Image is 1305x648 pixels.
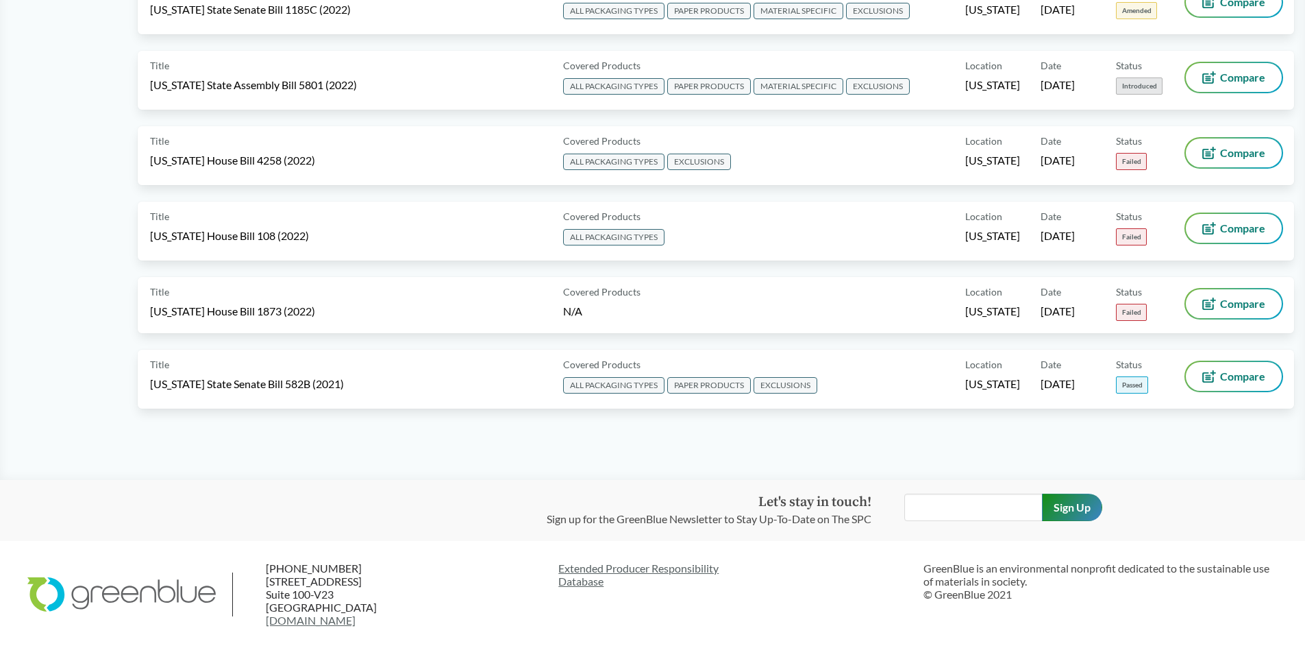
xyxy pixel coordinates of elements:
span: MATERIAL SPECIFIC [754,78,843,95]
span: Date [1041,58,1061,73]
span: [US_STATE] House Bill 1873 (2022) [150,304,315,319]
span: [US_STATE] [965,2,1020,17]
span: Covered Products [563,58,641,73]
span: Location [965,58,1002,73]
span: [US_STATE] State Senate Bill 582B (2021) [150,376,344,392]
span: ALL PACKAGING TYPES [563,78,664,95]
span: Status [1116,357,1142,372]
span: Status [1116,285,1142,299]
button: Compare [1186,214,1282,243]
span: [DATE] [1041,376,1075,392]
span: ALL PACKAGING TYPES [563,3,664,19]
button: Compare [1186,362,1282,391]
span: Covered Products [563,285,641,299]
span: Status [1116,209,1142,224]
button: Compare [1186,139,1282,167]
p: [PHONE_NUMBER] [STREET_ADDRESS] Suite 100-V23 [GEOGRAPHIC_DATA] [266,562,432,627]
span: ALL PACKAGING TYPES [563,154,664,170]
span: Failed [1116,304,1147,321]
span: Compare [1220,371,1265,382]
span: ALL PACKAGING TYPES [563,229,664,245]
span: Location [965,285,1002,299]
span: Date [1041,209,1061,224]
span: [DATE] [1041,153,1075,168]
span: [DATE] [1041,304,1075,319]
button: Compare [1186,63,1282,92]
span: [US_STATE] [965,228,1020,243]
span: Amended [1116,2,1157,19]
span: N/A [563,304,582,317]
span: Title [150,285,169,299]
span: PAPER PRODUCTS [667,377,751,394]
span: Title [150,134,169,148]
span: Compare [1220,147,1265,158]
span: EXCLUSIONS [667,154,731,170]
span: Status [1116,134,1142,148]
strong: Let's stay in touch! [758,494,871,511]
span: Covered Products [563,134,641,148]
span: PAPER PRODUCTS [667,3,751,19]
span: Failed [1116,228,1147,245]
span: Date [1041,285,1061,299]
span: [US_STATE] State Assembly Bill 5801 (2022) [150,77,357,93]
span: Title [150,58,169,73]
span: [DATE] [1041,228,1075,243]
span: [US_STATE] [965,304,1020,319]
span: [US_STATE] State Senate Bill 1185C (2022) [150,2,351,17]
span: ALL PACKAGING TYPES [563,377,664,394]
span: [DATE] [1041,77,1075,93]
span: Status [1116,58,1142,73]
span: Date [1041,134,1061,148]
span: Location [965,209,1002,224]
span: Compare [1220,72,1265,83]
span: Title [150,209,169,224]
a: [DOMAIN_NAME] [266,614,356,627]
span: [US_STATE] [965,77,1020,93]
span: [US_STATE] House Bill 4258 (2022) [150,153,315,168]
span: Covered Products [563,209,641,224]
span: EXCLUSIONS [846,78,910,95]
button: Compare [1186,289,1282,318]
span: Covered Products [563,357,641,372]
input: Sign Up [1042,494,1102,521]
span: EXCLUSIONS [754,377,817,394]
span: Location [965,134,1002,148]
a: Extended Producer ResponsibilityDatabase [558,562,912,588]
span: Compare [1220,298,1265,309]
p: Sign up for the GreenBlue Newsletter to Stay Up-To-Date on The SPC [547,511,871,527]
span: MATERIAL SPECIFIC [754,3,843,19]
span: Compare [1220,223,1265,234]
p: GreenBlue is an environmental nonprofit dedicated to the sustainable use of materials in society.... [923,562,1278,601]
span: Title [150,357,169,372]
span: PAPER PRODUCTS [667,78,751,95]
span: Location [965,357,1002,372]
span: [DATE] [1041,2,1075,17]
span: EXCLUSIONS [846,3,910,19]
span: Passed [1116,376,1148,394]
span: Failed [1116,153,1147,170]
span: Date [1041,357,1061,372]
span: Introduced [1116,77,1163,95]
span: [US_STATE] [965,153,1020,168]
span: [US_STATE] House Bill 108 (2022) [150,228,309,243]
span: [US_STATE] [965,376,1020,392]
